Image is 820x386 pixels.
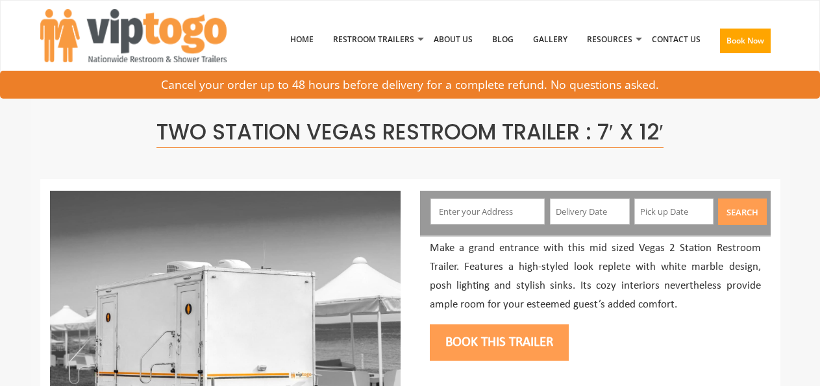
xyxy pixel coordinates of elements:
button: Search [718,199,767,225]
a: Restroom Trailers [323,6,424,73]
a: Gallery [523,6,577,73]
img: VIPTOGO [40,9,227,62]
a: Home [280,6,323,73]
a: Book Now [710,6,780,81]
a: Blog [482,6,523,73]
a: Resources [577,6,642,73]
button: Book this trailer [430,324,569,361]
button: Book Now [720,29,771,53]
a: Contact Us [642,6,710,73]
input: Pick up Date [634,199,714,224]
input: Enter your Address [430,199,545,224]
input: Delivery Date [550,199,630,224]
p: Make a grand entrance with this mid sized Vegas 2 Station Restroom Trailer. Features a high-style... [430,239,761,315]
a: About Us [424,6,482,73]
span: Two Station Vegas Restroom Trailer : 7′ x 12′ [156,117,664,148]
